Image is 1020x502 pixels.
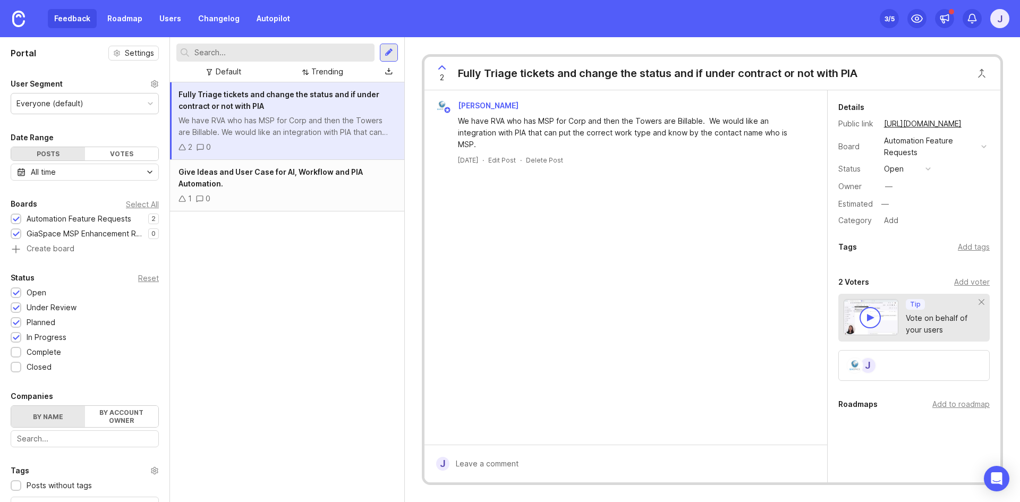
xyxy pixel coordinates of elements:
div: Public link [838,118,875,130]
div: Posts [11,147,85,160]
div: Owner [838,181,875,192]
div: Complete [27,346,61,358]
img: video-thumbnail-vote-d41b83416815613422e2ca741bf692cc.jpg [844,299,899,335]
span: Fully Triage tickets and change the status and if under contract or not with PIA [178,90,379,110]
div: Board [838,141,875,152]
div: — [878,197,892,211]
img: Canny Home [12,11,25,27]
div: 2 [188,141,192,153]
div: Reset [138,275,159,281]
div: Companies [11,390,53,403]
button: Settings [108,46,159,61]
div: User Segment [11,78,63,90]
img: Rob Giannini [847,358,862,373]
a: Create board [11,245,159,254]
div: Automation Feature Requests [884,135,977,158]
div: All time [31,166,56,178]
label: By name [11,406,85,427]
div: J [860,357,877,374]
button: 3/5 [880,9,899,28]
div: Edit Post [488,156,516,165]
div: Posts without tags [27,480,92,491]
div: open [884,163,904,175]
div: Boards [11,198,37,210]
a: Changelog [192,9,246,28]
div: We have RVA who has MSP for Corp and then the Towers are Billable. We would like an integration w... [178,115,396,138]
span: Give Ideas and User Case for AI, Workflow and PIA Automation. [178,167,363,188]
div: Select All [126,201,159,207]
span: 2 [440,72,444,83]
h1: Portal [11,47,36,59]
div: 3 /5 [885,11,895,26]
button: copy icon [965,116,980,131]
div: Add voter [954,276,990,288]
div: — [885,181,892,192]
a: Autopilot [250,9,296,28]
button: Close button [971,63,992,84]
label: By account owner [85,406,159,427]
div: Status [11,271,35,284]
div: 0 [206,193,210,205]
div: Under Review [27,302,76,313]
a: Roadmap [101,9,149,28]
svg: toggle icon [141,168,158,176]
input: Search... [194,47,370,58]
input: Search... [17,433,152,445]
div: 1 [188,193,192,205]
p: 2 [151,215,156,223]
a: Add [875,214,902,227]
div: 2 Voters [838,276,869,288]
span: [PERSON_NAME] [458,101,518,110]
img: member badge [443,106,451,114]
div: Tags [838,241,857,253]
div: Roadmaps [838,398,878,411]
div: Fully Triage tickets and change the status and if under contract or not with PIA [458,66,857,81]
div: Add [881,214,902,227]
div: In Progress [27,331,66,343]
div: Default [216,66,241,78]
img: Rob Giannini [435,99,449,113]
div: We have RVA who has MSP for Corp and then the Towers are Billable. We would like an integration w... [458,115,806,150]
div: · [482,156,484,165]
div: Open [27,287,46,299]
p: Tip [910,300,921,309]
button: J [990,9,1009,28]
div: Delete Post [526,156,563,165]
div: GiaSpace MSP Enhancement Requests [27,228,143,240]
a: Rob Giannini[PERSON_NAME] [429,99,527,113]
div: Add tags [958,241,990,253]
a: Fully Triage tickets and change the status and if under contract or not with PIAWe have RVA who h... [170,82,404,160]
div: Status [838,163,875,175]
div: Votes [85,147,159,160]
div: Closed [27,361,52,373]
a: [DATE] [458,156,478,165]
div: Automation Feature Requests [27,213,131,225]
div: Vote on behalf of your users [906,312,979,336]
div: Details [838,101,864,114]
div: Open Intercom Messenger [984,466,1009,491]
div: Category [838,215,875,226]
a: [URL][DOMAIN_NAME] [881,117,965,131]
div: · [520,156,522,165]
a: Users [153,9,188,28]
span: Settings [125,48,154,58]
p: 0 [151,229,156,238]
div: 0 [206,141,211,153]
div: Date Range [11,131,54,144]
a: Give Ideas and User Case for AI, Workflow and PIA Automation.10 [170,160,404,211]
div: Estimated [838,200,873,208]
div: Trending [311,66,343,78]
div: Tags [11,464,29,477]
div: J [436,457,449,471]
div: Everyone (default) [16,98,83,109]
div: Add to roadmap [932,398,990,410]
div: Planned [27,317,55,328]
